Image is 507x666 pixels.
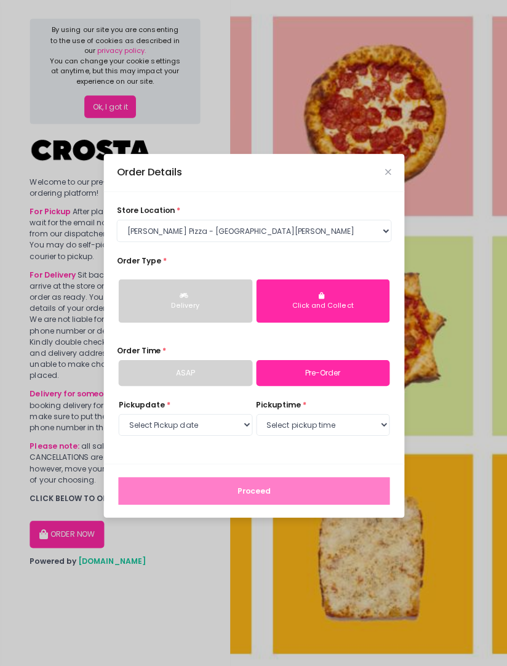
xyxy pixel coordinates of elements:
button: Delivery [118,277,250,320]
span: Pickup date [118,396,164,406]
span: store location [116,203,174,214]
div: Click and Collect [262,299,379,308]
button: Close [382,168,388,174]
a: ASAP [118,357,250,383]
span: Order Type [116,253,160,263]
span: Order Time [116,342,159,353]
div: Delivery [126,299,242,308]
div: Order Details [116,164,181,179]
a: Pre-Order [254,357,387,383]
button: Proceed [118,473,386,500]
button: Click and Collect [254,277,387,320]
span: pickup time [254,396,298,406]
